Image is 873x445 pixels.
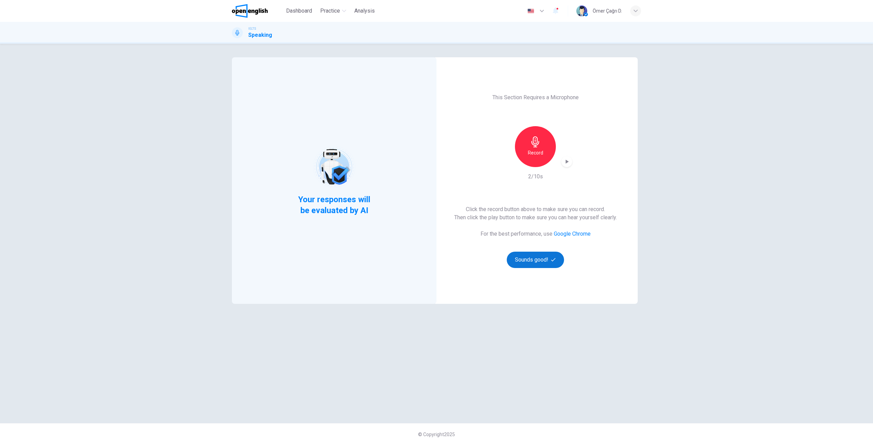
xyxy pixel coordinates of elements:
img: Profile picture [576,5,587,16]
h6: This Section Requires a Microphone [492,93,579,102]
h6: Click the record button above to make sure you can record. Then click the play button to make sur... [454,205,617,222]
button: Record [515,126,556,167]
span: Your responses will be evaluated by AI [293,194,376,216]
div: Ömer Çağrı D. [593,7,622,15]
button: Practice [317,5,349,17]
h1: Speaking [248,31,272,39]
span: © Copyright 2025 [418,432,455,437]
span: Dashboard [286,7,312,15]
h6: For the best performance, use [480,230,591,238]
img: en [527,9,535,14]
a: Google Chrome [554,231,591,237]
img: OpenEnglish logo [232,4,268,18]
span: IELTS [248,26,256,31]
img: robot icon [312,145,356,189]
button: Sounds good! [507,252,564,268]
button: Dashboard [283,5,315,17]
span: Practice [320,7,340,15]
h6: 2/10s [528,173,543,181]
a: OpenEnglish logo [232,4,283,18]
h6: Record [528,149,543,157]
button: Analysis [352,5,378,17]
span: Analysis [354,7,375,15]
